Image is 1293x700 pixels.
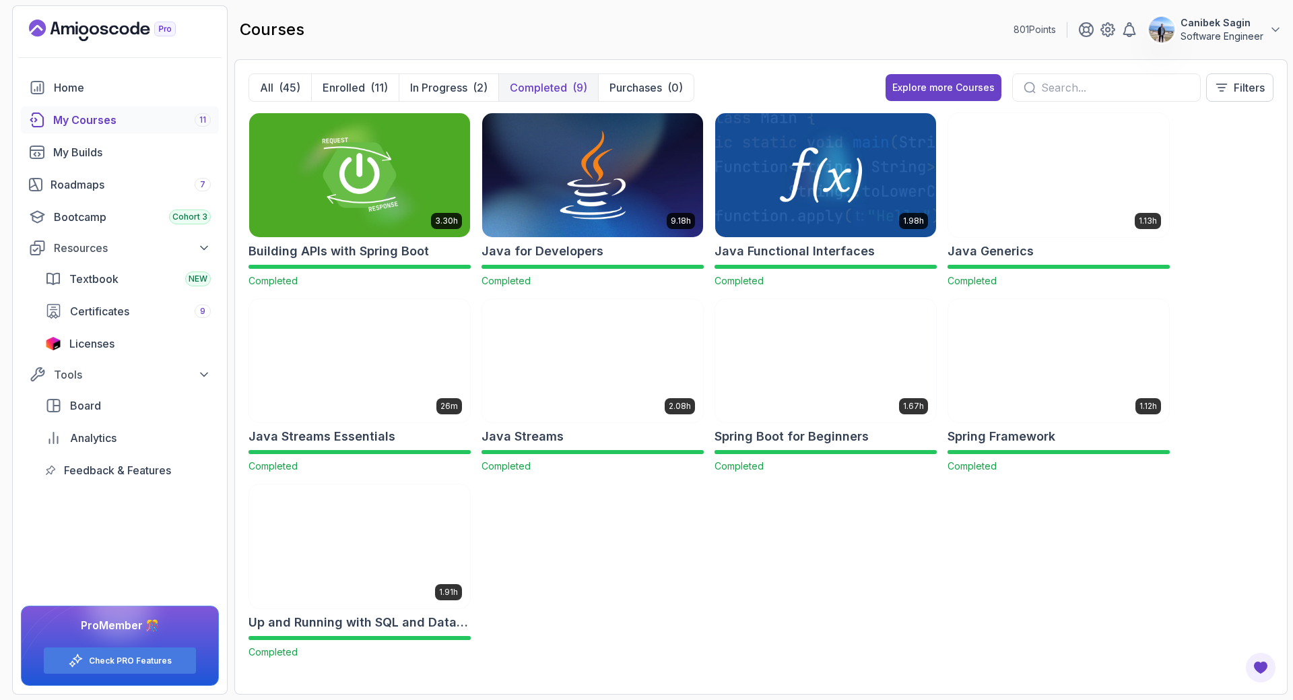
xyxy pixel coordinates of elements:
[948,113,1169,237] img: Java Generics card
[248,484,471,659] a: Up and Running with SQL and Databases card1.91hUp and Running with SQL and DatabasesCompleted
[948,275,997,286] span: Completed
[323,79,365,96] p: Enrolled
[248,613,471,632] h2: Up and Running with SQL and Databases
[248,646,298,658] span: Completed
[1181,30,1263,43] p: Software Engineer
[1014,23,1056,36] p: 801 Points
[598,74,694,101] button: Purchases(0)
[715,427,869,446] h2: Spring Boot for Beginners
[249,299,470,423] img: Java Streams Essentials card
[609,79,662,96] p: Purchases
[410,79,467,96] p: In Progress
[244,482,475,612] img: Up and Running with SQL and Databases card
[29,20,207,41] a: Landing page
[1234,79,1265,96] p: Filters
[70,397,101,414] span: Board
[1139,401,1157,412] p: 1.12h
[1181,16,1263,30] p: Canibek Sagin
[886,74,1001,101] button: Explore more Courses
[482,242,603,261] h2: Java for Developers
[667,79,683,96] div: (0)
[172,212,207,222] span: Cohort 3
[498,74,598,101] button: Completed(9)
[54,367,211,383] div: Tools
[440,401,458,412] p: 26m
[279,79,300,96] div: (45)
[1245,651,1277,684] button: Open Feedback Button
[399,74,498,101] button: In Progress(2)
[482,460,531,472] span: Completed
[669,401,691,412] p: 2.08h
[200,306,205,317] span: 9
[1139,216,1157,226] p: 1.13h
[21,171,219,198] a: roadmaps
[248,460,298,472] span: Completed
[200,179,205,190] span: 7
[189,274,207,284] span: NEW
[37,392,219,419] a: board
[1149,17,1174,42] img: user profile image
[903,216,924,226] p: 1.98h
[21,203,219,230] a: bootcamp
[248,275,298,286] span: Completed
[21,74,219,101] a: home
[715,299,936,423] img: Spring Boot for Beginners card
[482,299,703,423] img: Java Streams card
[199,115,206,125] span: 11
[671,216,691,226] p: 9.18h
[64,462,171,478] span: Feedback & Features
[948,460,997,472] span: Completed
[948,113,1170,288] a: Java Generics card1.13hJava GenericsCompleted
[311,74,399,101] button: Enrolled(11)
[948,298,1170,474] a: Spring Framework card1.12hSpring FrameworkCompleted
[715,460,764,472] span: Completed
[892,81,995,94] div: Explore more Courses
[21,139,219,166] a: builds
[37,457,219,484] a: feedback
[439,587,458,598] p: 1.91h
[948,427,1055,446] h2: Spring Framework
[54,240,211,256] div: Resources
[435,216,458,226] p: 3.30h
[249,113,470,237] img: Building APIs with Spring Boot card
[482,427,564,446] h2: Java Streams
[482,275,531,286] span: Completed
[70,303,129,319] span: Certificates
[69,271,119,287] span: Textbook
[948,242,1034,261] h2: Java Generics
[21,236,219,260] button: Resources
[1148,16,1282,43] button: user profile imageCanibek SaginSoftware Engineer
[510,79,567,96] p: Completed
[482,113,703,237] img: Java for Developers card
[21,106,219,133] a: courses
[715,298,937,474] a: Spring Boot for Beginners card1.67hSpring Boot for BeginnersCompleted
[482,113,704,288] a: Java for Developers card9.18hJava for DevelopersCompleted
[240,19,304,40] h2: courses
[715,113,937,288] a: Java Functional Interfaces card1.98hJava Functional InterfacesCompleted
[53,112,211,128] div: My Courses
[248,113,471,288] a: Building APIs with Spring Boot card3.30hBuilding APIs with Spring BootCompleted
[70,430,117,446] span: Analytics
[715,275,764,286] span: Completed
[572,79,587,96] div: (9)
[45,337,61,350] img: jetbrains icon
[54,209,211,225] div: Bootcamp
[482,298,704,474] a: Java Streams card2.08hJava StreamsCompleted
[69,336,114,352] span: Licenses
[1206,73,1273,102] button: Filters
[260,79,273,96] p: All
[248,242,429,261] h2: Building APIs with Spring Boot
[53,144,211,160] div: My Builds
[37,298,219,325] a: certificates
[473,79,488,96] div: (2)
[54,79,211,96] div: Home
[43,647,197,674] button: Check PRO Features
[89,656,172,666] a: Check PRO Features
[948,299,1169,423] img: Spring Framework card
[249,74,311,101] button: All(45)
[903,401,924,412] p: 1.67h
[715,242,875,261] h2: Java Functional Interfaces
[37,424,219,451] a: analytics
[248,427,395,446] h2: Java Streams Essentials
